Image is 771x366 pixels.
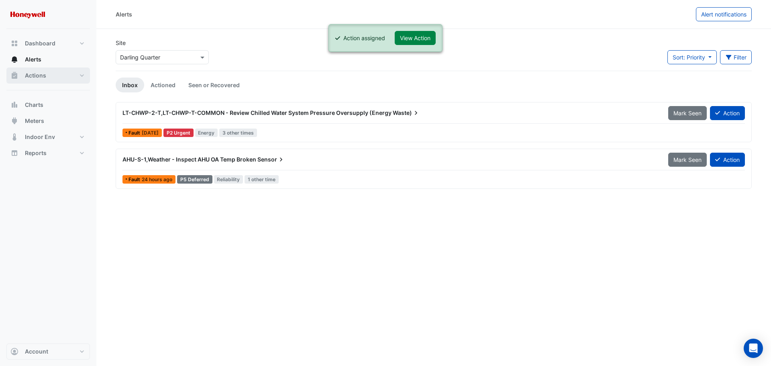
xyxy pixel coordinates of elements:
[182,78,246,92] a: Seen or Recovered
[25,55,41,63] span: Alerts
[25,117,44,125] span: Meters
[6,129,90,145] button: Indoor Env
[667,50,717,64] button: Sort: Priority
[142,130,159,136] span: Wed 10-Sep-2025 05:31 AEST
[214,175,243,184] span: Reliability
[10,55,18,63] app-icon: Alerts
[696,7,752,21] button: Alert notifications
[668,153,707,167] button: Mark Seen
[144,78,182,92] a: Actioned
[393,109,420,117] span: Waste)
[128,131,142,135] span: Fault
[163,129,194,137] div: P2 Urgent
[10,101,18,109] app-icon: Charts
[122,156,256,163] span: AHU-S-1,Weather - Inspect AHU OA Temp Broken
[25,39,55,47] span: Dashboard
[10,72,18,80] app-icon: Actions
[6,51,90,67] button: Alerts
[710,153,745,167] button: Action
[668,106,707,120] button: Mark Seen
[701,11,747,18] span: Alert notifications
[219,129,257,137] span: 3 other times
[720,50,752,64] button: Filter
[142,176,172,182] span: Thu 11-Sep-2025 09:31 AEST
[116,10,132,18] div: Alerts
[673,110,702,117] span: Mark Seen
[395,31,436,45] button: View Action
[744,339,763,358] div: Open Intercom Messenger
[6,97,90,113] button: Charts
[10,6,46,22] img: Company Logo
[25,348,48,356] span: Account
[128,177,142,182] span: Fault
[245,175,279,184] span: 1 other time
[122,109,392,116] span: LT-CHWP-2-T,LT-CHWP-T-COMMON - Review Chilled Water System Pressure Oversupply (Energy
[6,145,90,161] button: Reports
[6,113,90,129] button: Meters
[10,117,18,125] app-icon: Meters
[25,149,47,157] span: Reports
[10,133,18,141] app-icon: Indoor Env
[710,106,745,120] button: Action
[25,133,55,141] span: Indoor Env
[673,156,702,163] span: Mark Seen
[257,155,285,164] span: Sensor
[10,149,18,157] app-icon: Reports
[6,344,90,360] button: Account
[116,39,126,47] label: Site
[177,175,212,184] div: P5 Deferred
[6,35,90,51] button: Dashboard
[673,54,705,61] span: Sort: Priority
[116,78,144,92] a: Inbox
[343,34,385,42] div: Action assigned
[195,129,218,137] span: Energy
[25,101,43,109] span: Charts
[25,72,46,80] span: Actions
[10,39,18,47] app-icon: Dashboard
[6,67,90,84] button: Actions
